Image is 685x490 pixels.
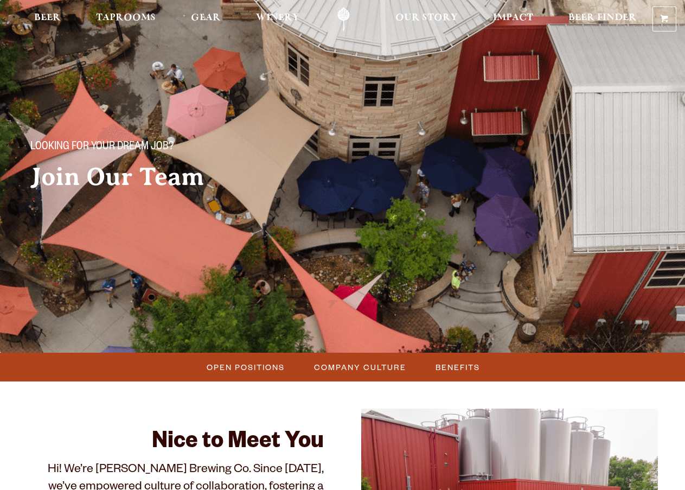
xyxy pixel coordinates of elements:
a: Open Positions [200,359,290,375]
span: Looking for your dream job? [30,141,174,155]
h2: Nice to Meet You [27,430,324,456]
a: Odell Home [323,7,364,31]
span: Open Positions [207,359,285,375]
span: Impact [493,14,533,22]
a: Impact [486,7,540,31]
a: Benefits [429,359,485,375]
span: Winery [256,14,299,22]
a: Our Story [388,7,465,31]
span: Beer Finder [568,14,637,22]
a: Company Culture [308,359,412,375]
span: Beer [34,14,61,22]
a: Taprooms [89,7,163,31]
span: Taprooms [96,14,156,22]
a: Gear [184,7,228,31]
h2: Join Our Team [30,163,369,190]
span: Company Culture [314,359,406,375]
a: Winery [249,7,306,31]
span: Benefits [436,359,480,375]
a: Beer Finder [561,7,644,31]
span: Gear [191,14,221,22]
a: Beer [27,7,68,31]
span: Our Story [395,14,458,22]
